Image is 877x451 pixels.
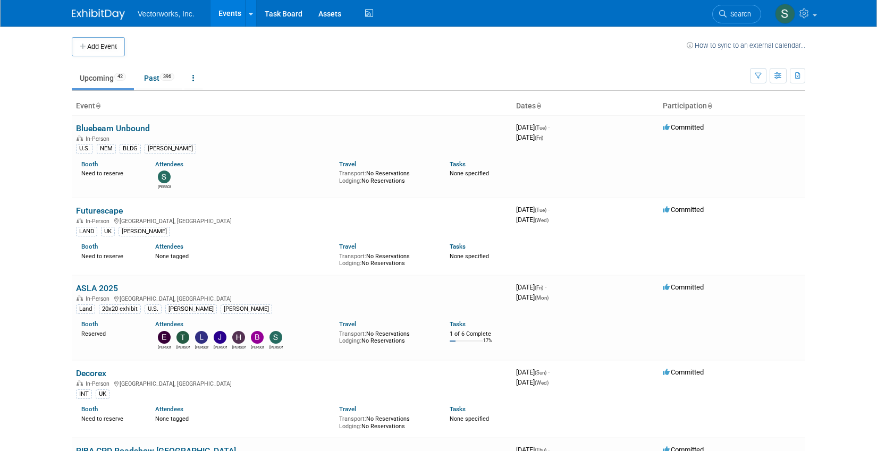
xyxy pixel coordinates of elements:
th: Participation [659,97,805,115]
span: (Tue) [535,207,546,213]
img: ExhibitDay [72,9,125,20]
span: [DATE] [516,283,546,291]
span: (Fri) [535,285,543,291]
a: Attendees [155,320,183,328]
span: Transport: [339,170,366,177]
a: Booth [81,320,98,328]
span: Lodging: [339,337,361,344]
span: None specified [450,253,489,260]
span: None specified [450,415,489,422]
span: Vectorworks, Inc. [138,10,195,18]
div: [PERSON_NAME] [165,304,217,314]
div: Shauna Bruno [269,344,283,350]
div: Bryan Goff [251,344,264,350]
span: [DATE] [516,206,550,214]
a: Sort by Start Date [536,101,541,110]
div: BLDG [120,144,141,154]
div: Sarah Walker [158,183,171,190]
span: - [545,283,546,291]
div: No Reservations No Reservations [339,328,434,345]
a: Booth [81,160,98,168]
a: Tasks [450,320,466,328]
div: [PERSON_NAME] [119,227,170,236]
div: Eric Gilbey [158,344,171,350]
span: Committed [663,206,704,214]
span: Committed [663,123,704,131]
span: Lodging: [339,423,361,430]
div: NEM [97,144,116,154]
div: No Reservations No Reservations [339,168,434,184]
span: [DATE] [516,123,550,131]
div: None tagged [155,251,332,260]
span: (Wed) [535,380,549,386]
div: Tony Kostreski [176,344,190,350]
div: No Reservations No Reservations [339,413,434,430]
a: Travel [339,320,356,328]
a: Tasks [450,160,466,168]
span: Committed [663,368,704,376]
a: Travel [339,405,356,413]
img: Bryan Goff [251,331,264,344]
div: [PERSON_NAME] [221,304,272,314]
img: Jennifer Niziolek [214,331,226,344]
a: How to sync to an external calendar... [687,41,805,49]
a: Tasks [450,243,466,250]
span: 42 [114,73,126,81]
div: No Reservations No Reservations [339,251,434,267]
a: ASLA 2025 [76,283,118,293]
div: 1 of 6 Complete [450,330,508,338]
td: 17% [483,338,492,352]
a: Sort by Event Name [95,101,100,110]
a: Travel [339,243,356,250]
span: In-Person [86,295,113,302]
span: [DATE] [516,378,549,386]
span: (Sun) [535,370,546,376]
div: Need to reserve [81,168,139,177]
div: U.S. [145,304,162,314]
img: Sarah Walker [158,171,171,183]
div: Reserved [81,328,139,338]
a: Bluebeam Unbound [76,123,150,133]
a: Past396 [136,68,182,88]
img: Lee Draminski [195,331,208,344]
span: In-Person [86,380,113,387]
img: Shauna Bruno [269,331,282,344]
div: UK [101,227,115,236]
th: Event [72,97,512,115]
span: - [548,206,550,214]
span: Search [727,10,751,18]
div: [GEOGRAPHIC_DATA], [GEOGRAPHIC_DATA] [76,379,508,387]
span: [DATE] [516,216,549,224]
span: [DATE] [516,368,550,376]
div: U.S. [76,144,93,154]
span: Lodging: [339,177,361,184]
a: Futurescape [76,206,123,216]
div: UK [96,389,109,399]
div: Need to reserve [81,413,139,423]
span: - [548,368,550,376]
span: [DATE] [516,133,543,141]
span: None specified [450,170,489,177]
div: [GEOGRAPHIC_DATA], [GEOGRAPHIC_DATA] [76,294,508,302]
div: None tagged [155,413,332,423]
a: Attendees [155,405,183,413]
span: Committed [663,283,704,291]
span: (Wed) [535,217,549,223]
div: LAND [76,227,97,236]
button: Add Event [72,37,125,56]
span: - [548,123,550,131]
img: In-Person Event [77,135,83,141]
a: Attendees [155,243,183,250]
div: Henry Amogu [232,344,246,350]
th: Dates [512,97,659,115]
div: Need to reserve [81,251,139,260]
a: Tasks [450,405,466,413]
img: In-Person Event [77,295,83,301]
div: [GEOGRAPHIC_DATA], [GEOGRAPHIC_DATA] [76,216,508,225]
a: Travel [339,160,356,168]
a: Sort by Participation Type [707,101,712,110]
span: In-Person [86,135,113,142]
div: Lee Draminski [195,344,208,350]
a: Upcoming42 [72,68,134,88]
div: 20x20 exhibit [99,304,141,314]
